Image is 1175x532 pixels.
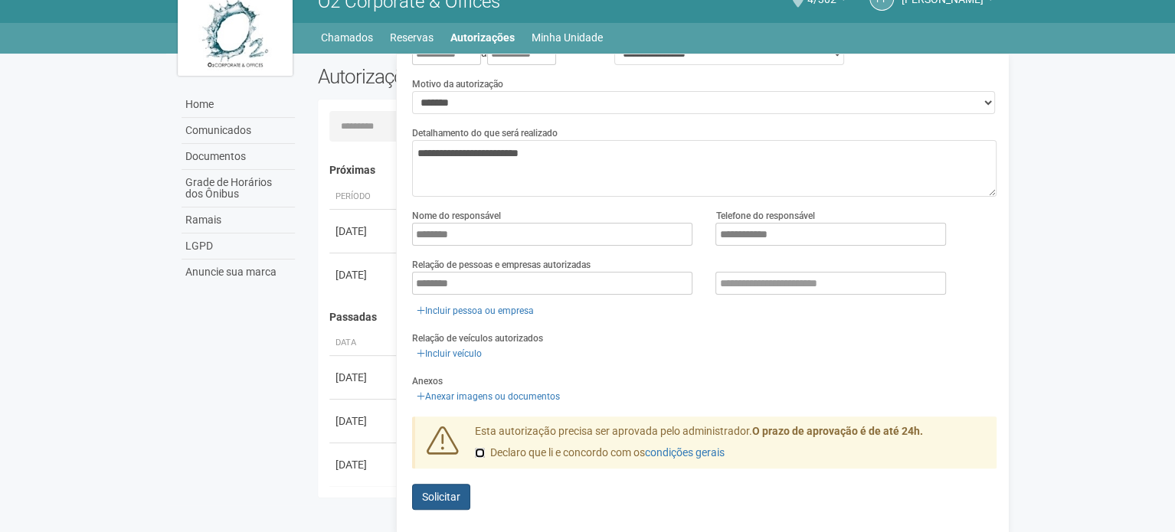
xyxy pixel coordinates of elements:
[412,258,591,272] label: Relação de pessoas e empresas autorizadas
[752,425,923,437] strong: O prazo de aprovação é de até 24h.
[422,491,460,503] span: Solicitar
[335,457,392,472] div: [DATE]
[329,312,986,323] h4: Passadas
[329,331,398,356] th: Data
[412,345,486,362] a: Incluir veículo
[645,446,725,459] a: condições gerais
[335,224,392,239] div: [DATE]
[715,209,814,223] label: Telefone do responsável
[475,446,725,461] label: Declaro que li e concordo com os
[182,259,295,285] a: Anuncie sua marca
[532,27,603,48] a: Minha Unidade
[182,233,295,259] a: LGPD
[412,209,501,223] label: Nome do responsável
[335,267,392,282] div: [DATE]
[182,144,295,170] a: Documentos
[182,170,295,207] a: Grade de Horários dos Ônibus
[182,118,295,144] a: Comunicados
[450,27,515,48] a: Autorizações
[390,27,434,48] a: Reservas
[412,302,538,319] a: Incluir pessoa ou empresa
[475,448,485,458] input: Declaro que li e concordo com oscondições gerais
[412,484,470,510] button: Solicitar
[329,165,986,176] h4: Próximas
[335,370,392,385] div: [DATE]
[412,374,443,388] label: Anexos
[412,77,503,91] label: Motivo da autorização
[182,92,295,118] a: Home
[321,27,373,48] a: Chamados
[182,207,295,233] a: Ramais
[463,424,997,468] div: Esta autorização precisa ser aprovada pelo administrador.
[335,413,392,429] div: [DATE]
[412,388,565,405] a: Anexar imagens ou documentos
[318,65,646,88] h2: Autorizações
[412,331,543,345] label: Relação de veículos autorizados
[329,184,398,210] th: Período
[412,126,558,140] label: Detalhamento do que será realizado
